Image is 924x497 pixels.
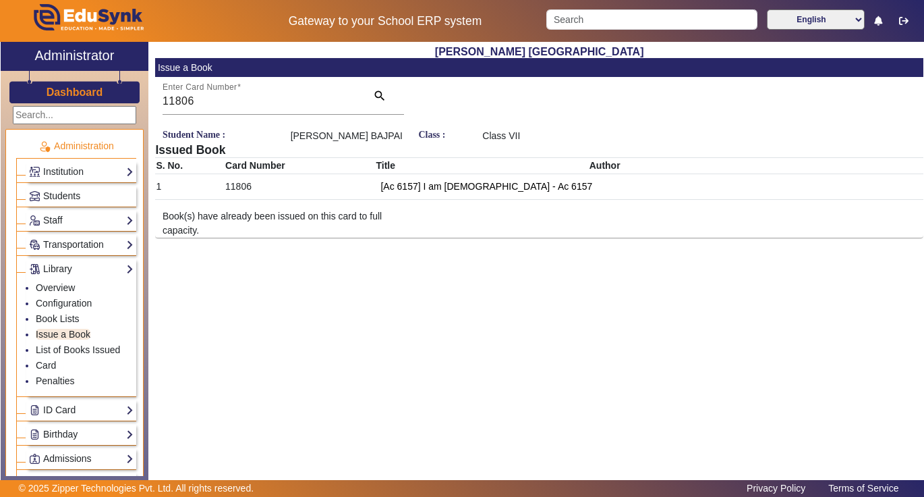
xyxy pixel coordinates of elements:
a: Dashboard [46,85,104,99]
input: Search [546,9,757,30]
p: Administration [16,139,136,153]
a: Penalties [36,375,75,386]
a: Privacy Policy [740,479,812,497]
b: Issued Book [155,143,225,157]
input: Enter Card Number [163,93,359,109]
a: Students [29,188,134,204]
a: List of Books Issued [36,344,120,355]
mat-card-header: Issue a Book [155,58,923,77]
div: [PERSON_NAME] BAJPAI [283,129,411,143]
a: Administrator [1,42,148,71]
a: Terms of Service [821,479,905,497]
td: 11806 [225,174,375,200]
div: Class VII [475,129,604,143]
h5: Gateway to your School ERP system [239,14,532,28]
h2: [PERSON_NAME] [GEOGRAPHIC_DATA] [155,45,923,58]
b: Class : [418,130,445,140]
th: Card Number [225,158,375,174]
h2: Administrator [35,47,115,63]
img: Students.png [30,191,40,201]
div: [Ac 6157] I am [DEMOGRAPHIC_DATA] - Ac 6157 [376,175,923,199]
button: search [361,84,404,108]
th: S. No. [155,158,225,174]
th: Title [375,158,588,174]
td: 1 [155,174,225,200]
a: Book Lists [36,313,80,324]
input: Search... [13,106,136,124]
span: Students [43,190,80,201]
a: Overview [36,282,75,293]
a: Configuration [36,298,92,309]
img: Administration.png [38,140,51,153]
mat-icon: search [373,89,386,103]
b: Student Name : [163,130,225,140]
th: Author [589,158,923,174]
h3: Dashboard [47,86,103,99]
mat-label: Enter Card Number [163,83,237,92]
a: Card [36,360,56,371]
p: © 2025 Zipper Technologies Pvt. Ltd. All rights reserved. [19,481,254,496]
div: Book(s) have already been issued on this card to full capacity. [155,209,411,238]
a: Issue a Book [36,329,90,340]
